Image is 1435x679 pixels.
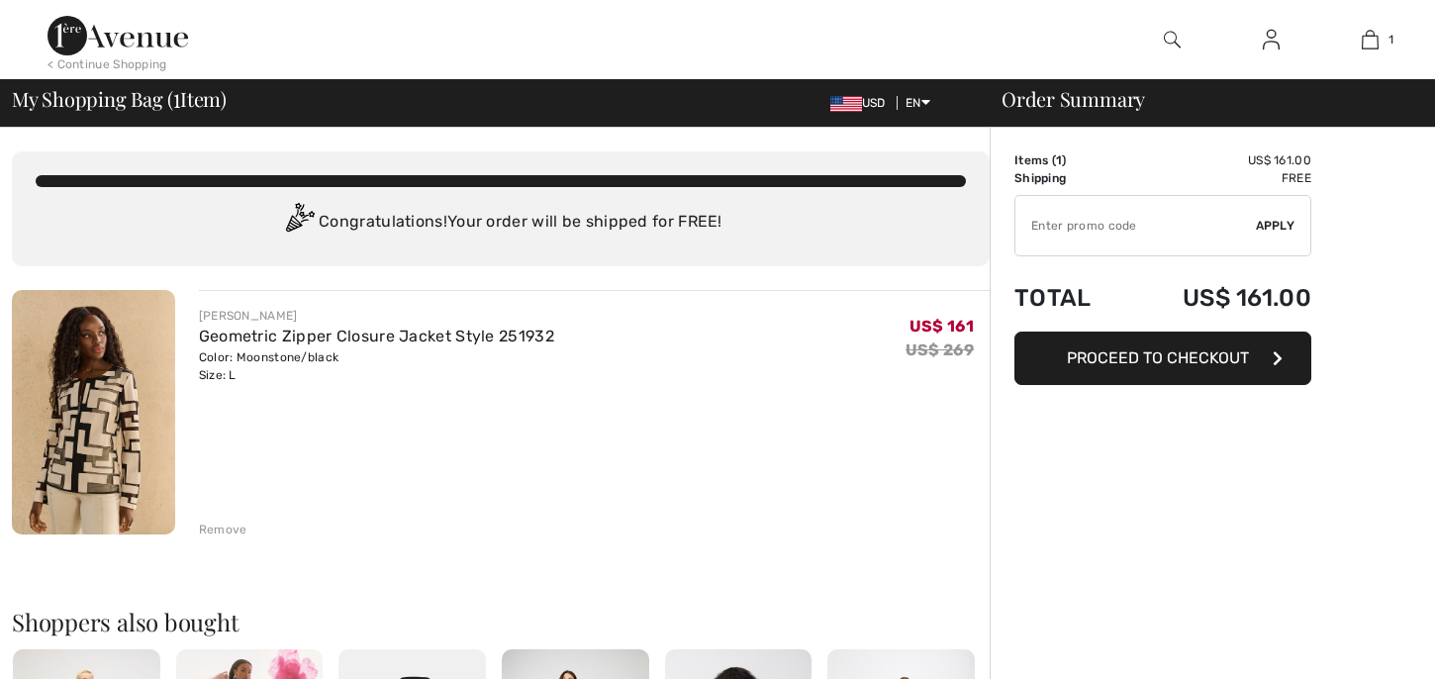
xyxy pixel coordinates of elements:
img: US Dollar [830,96,862,112]
span: USD [830,96,894,110]
td: Shipping [1014,169,1125,187]
span: 1 [173,84,180,110]
div: [PERSON_NAME] [199,307,554,325]
a: Geometric Zipper Closure Jacket Style 251932 [199,327,554,345]
h2: Shoppers also bought [12,610,990,633]
div: Congratulations! Your order will be shipped for FREE! [36,203,966,242]
div: < Continue Shopping [48,55,167,73]
span: 1 [1388,31,1393,48]
img: My Info [1263,28,1280,51]
div: Remove [199,521,247,538]
td: Free [1125,169,1311,187]
div: Order Summary [978,89,1423,109]
s: US$ 269 [906,340,974,359]
span: 1 [1056,153,1062,167]
span: EN [906,96,930,110]
td: US$ 161.00 [1125,151,1311,169]
td: US$ 161.00 [1125,264,1311,332]
td: Total [1014,264,1125,332]
img: search the website [1164,28,1181,51]
div: Color: Moonstone/black Size: L [199,348,554,384]
button: Proceed to Checkout [1014,332,1311,385]
span: My Shopping Bag ( Item) [12,89,227,109]
span: Proceed to Checkout [1067,348,1249,367]
img: Geometric Zipper Closure Jacket Style 251932 [12,290,175,534]
img: My Bag [1362,28,1379,51]
img: 1ère Avenue [48,16,188,55]
img: Congratulation2.svg [279,203,319,242]
input: Promo code [1015,196,1256,255]
a: 1 [1321,28,1418,51]
a: Sign In [1247,28,1295,52]
span: Apply [1256,217,1295,235]
td: Items ( ) [1014,151,1125,169]
span: US$ 161 [909,317,974,336]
